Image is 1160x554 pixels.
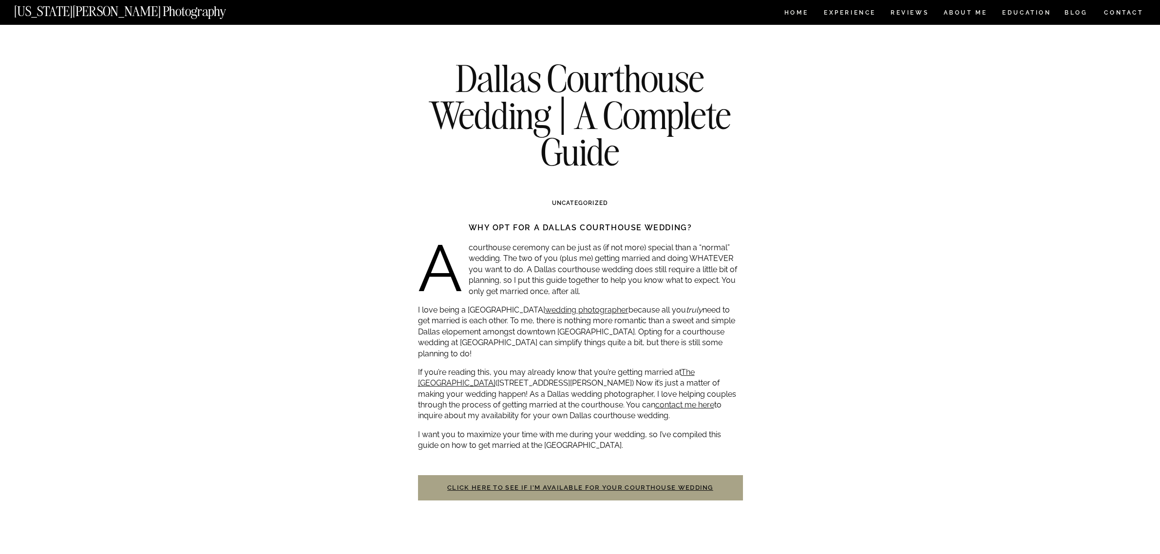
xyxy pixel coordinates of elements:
[782,10,810,18] a: HOME
[686,305,703,314] em: truly
[447,484,713,491] a: Click here to see if I’m available for your courthouse wedding
[891,10,927,18] a: REVIEWS
[545,305,628,314] a: wedding photographer
[552,200,609,206] a: Uncategorized
[1065,10,1088,18] a: BLOG
[1103,7,1144,18] a: CONTACT
[418,367,743,422] p: If you’re reading this, you may already know that you’re getting married at ([STREET_ADDRESS][PER...
[418,305,743,359] p: I love being a [GEOGRAPHIC_DATA] because all you need to get married is each other. To me, there ...
[943,10,988,18] a: ABOUT ME
[418,242,743,297] p: A courthouse ceremony can be just as (if not more) special than a “normal” wedding. The two of yo...
[469,223,692,232] strong: Why opt for a Dallas courthouse wedding?
[824,10,875,18] a: Experience
[655,400,714,409] a: contact me here
[418,429,743,451] p: I want you to maximize your time with me during your wedding, so I’ve compiled this guide on how ...
[403,60,757,170] h1: Dallas Courthouse Wedding | A Complete Guide
[14,5,259,13] a: [US_STATE][PERSON_NAME] Photography
[1001,10,1052,18] a: EDUCATION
